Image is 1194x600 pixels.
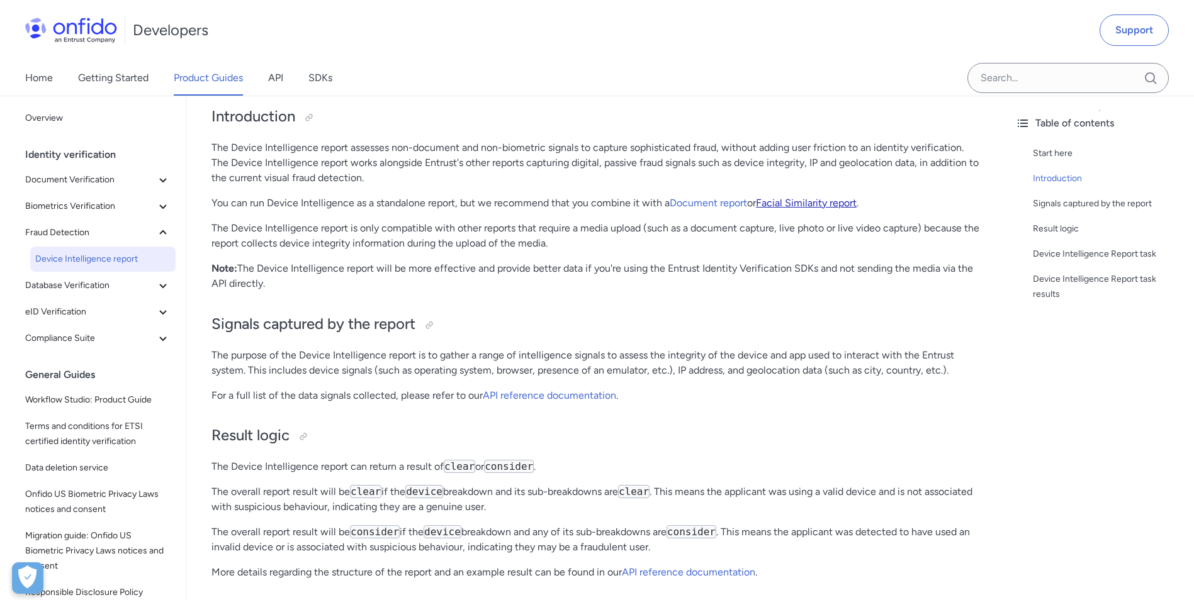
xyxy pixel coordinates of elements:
[1033,196,1184,211] a: Signals captured by the report
[211,484,980,514] p: The overall report result will be if the breakdown and its sub-breakdowns are . This means the ap...
[25,362,181,387] div: General Guides
[1033,171,1184,186] a: Introduction
[35,252,171,267] span: Device Intelligence report
[30,247,176,272] a: Device Intelligence report
[1015,116,1184,131] div: Table of contents
[211,221,980,251] p: The Device Intelligence report is only compatible with other reports that require a media upload ...
[133,20,208,40] h1: Developers
[211,314,980,335] h2: Signals captured by the report
[20,326,176,351] button: Compliance Suite
[25,60,53,96] a: Home
[20,106,176,131] a: Overview
[211,262,237,274] strong: Note:
[20,455,176,481] a: Data deletion service
[25,199,155,214] span: Biometrics Verification
[444,460,475,473] code: clear
[25,528,171,574] span: Migration guide: Onfido US Biometric Privacy Laws notices and consent
[211,348,980,378] p: The purpose of the Device Intelligence report is to gather a range of intelligence signals to ass...
[424,525,461,538] code: device
[756,197,857,209] a: Facial Similarity report
[667,525,716,538] code: consider
[20,414,176,454] a: Terms and conditions for ETSI certified identity verification
[20,273,176,298] button: Database Verification
[1033,146,1184,161] a: Start here
[25,331,155,346] span: Compliance Suite
[211,140,980,186] p: The Device Intelligence report assesses non-document and non-biometric signals to capture sophist...
[20,167,176,192] button: Document Verification
[308,60,332,96] a: SDKs
[1033,247,1184,262] a: Device Intelligence Report task
[618,485,650,498] code: clear
[211,196,980,211] p: You can run Device Intelligence as a standalone report, but we recommend that you combine it with...
[405,485,443,498] code: device
[25,172,155,187] span: Document Verification
[211,106,980,128] h2: Introduction
[20,482,176,522] a: Onfido US Biometric Privacy Laws notices and consent
[268,60,283,96] a: API
[12,562,43,594] button: Open Preferences
[20,194,176,219] button: Biometrics Verification
[211,388,980,403] p: For a full list of the data signals collected, please refer to our .
[670,197,747,209] a: Document report
[211,525,980,555] p: The overall report result will be if the breakdown and any of its sub-breakdowns are . This means...
[211,261,980,291] p: The Device Intelligence report will be more effective and provide better data if you're using the...
[25,392,171,408] span: Workflow Studio: Product Guide
[25,225,155,240] span: Fraud Detection
[25,18,117,43] img: Onfido Logo
[211,459,980,474] p: The Device Intelligence report can return a result of or .
[174,60,243,96] a: Product Guides
[25,278,155,293] span: Database Verification
[25,585,171,600] span: Responsible Disclosure Policy
[967,63,1169,93] input: Onfido search input field
[350,525,400,538] code: consider
[25,111,171,126] span: Overview
[1033,221,1184,236] a: Result logic
[25,419,171,449] span: Terms and conditions for ETSI certified identity verification
[25,460,171,475] span: Data deletion service
[211,565,980,580] p: More details regarding the structure of the report and an example result can be found in our .
[20,299,176,325] button: eID Verification
[622,566,755,578] a: API reference documentation
[25,487,171,517] span: Onfido US Biometric Privacy Laws notices and consent
[20,523,176,579] a: Migration guide: Onfido US Biometric Privacy Laws notices and consent
[484,460,534,473] code: consider
[211,425,980,447] h2: Result logic
[78,60,149,96] a: Getting Started
[350,485,381,498] code: clear
[25,142,181,167] div: Identity verification
[20,387,176,413] a: Workflow Studio: Product Guide
[1033,272,1184,302] a: Device Intelligence Report task results
[20,220,176,245] button: Fraud Detection
[483,389,616,401] a: API reference documentation
[12,562,43,594] div: Cookie Preferences
[25,304,155,319] span: eID Verification
[1100,14,1169,46] a: Support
